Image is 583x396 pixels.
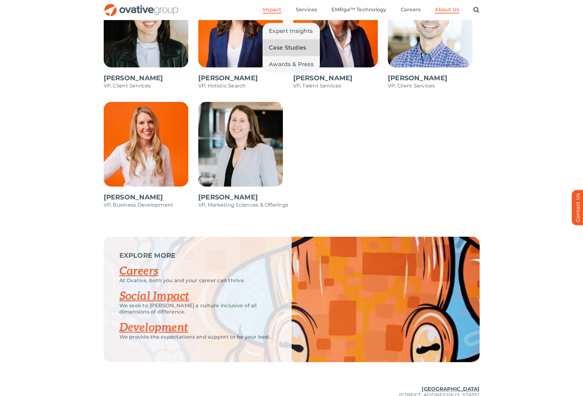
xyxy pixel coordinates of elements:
a: EMRge™ Technology [331,7,387,13]
p: We provide the expectations and support to be your best. [119,334,276,340]
a: OG_Full_horizontal_RGB [104,3,179,9]
a: Social Impact [119,289,189,303]
a: Expert Insights [263,23,320,39]
a: Impact [263,7,281,13]
a: About Us [435,7,459,13]
span: Case Studies [269,43,306,52]
a: Careers [119,264,159,278]
span: Awards & Press [269,60,314,69]
a: Careers [401,7,421,13]
a: Awards & Press [263,56,320,72]
p: We seek to [PERSON_NAME] a culture inclusive of all dimensions of difference. [119,303,276,315]
a: Search [473,7,479,13]
u: [GEOGRAPHIC_DATA] [422,386,479,392]
p: At Ovative, both you and your career can thrive. [119,277,276,284]
a: Development [119,321,188,335]
p: EXPLORE MORE [119,252,276,259]
a: Services [296,7,317,13]
span: Expert Insights [269,27,313,35]
a: Case Studies [263,40,320,56]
